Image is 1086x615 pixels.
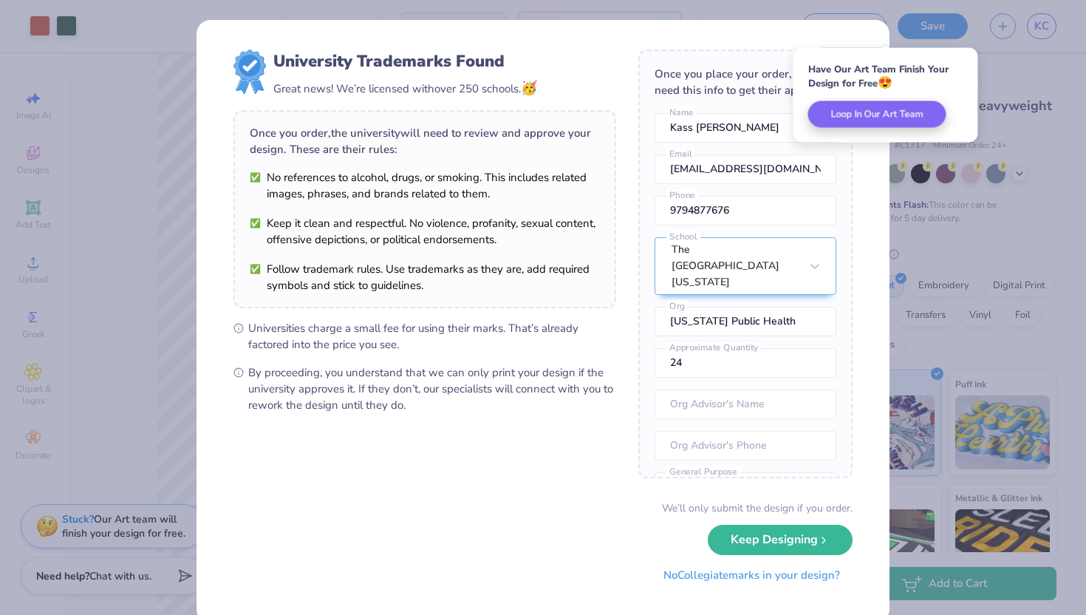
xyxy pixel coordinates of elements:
[808,63,963,90] div: Have Our Art Team Finish Your Design for Free
[273,50,537,73] div: University Trademarks Found
[248,320,616,353] span: Universities charge a small fee for using their marks. That’s already factored into the price you...
[651,560,853,591] button: NoCollegiatemarks in your design?
[655,431,836,461] input: Org Advisor's Phone
[655,196,836,225] input: Phone
[250,169,600,202] li: No references to alcohol, drugs, or smoking. This includes related images, phrases, and brands re...
[808,101,946,128] button: Loop In Our Art Team
[708,525,853,555] button: Keep Designing
[655,307,836,336] input: Org
[655,113,836,143] input: Name
[273,78,537,98] div: Great news! We’re licensed with over 250 schools.
[655,154,836,184] input: Email
[878,75,892,91] span: 😍
[250,215,600,248] li: Keep it clean and respectful. No violence, profanity, sexual content, offensive depictions, or po...
[655,348,836,378] input: Approximate Quantity
[521,79,537,97] span: 🥳
[233,50,266,94] img: license-marks-badge.png
[248,364,616,413] span: By proceeding, you understand that we can only print your design if the university approves it. I...
[655,390,836,419] input: Org Advisor's Name
[662,500,853,516] div: We’ll only submit the design if you order.
[250,125,600,157] div: Once you order, the university will need to review and approve your design. These are their rules:
[672,242,800,290] div: The [GEOGRAPHIC_DATA][US_STATE]
[655,66,836,98] div: Once you place your order, we’ll need this info to get their approval:
[250,261,600,293] li: Follow trademark rules. Use trademarks as they are, add required symbols and stick to guidelines.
